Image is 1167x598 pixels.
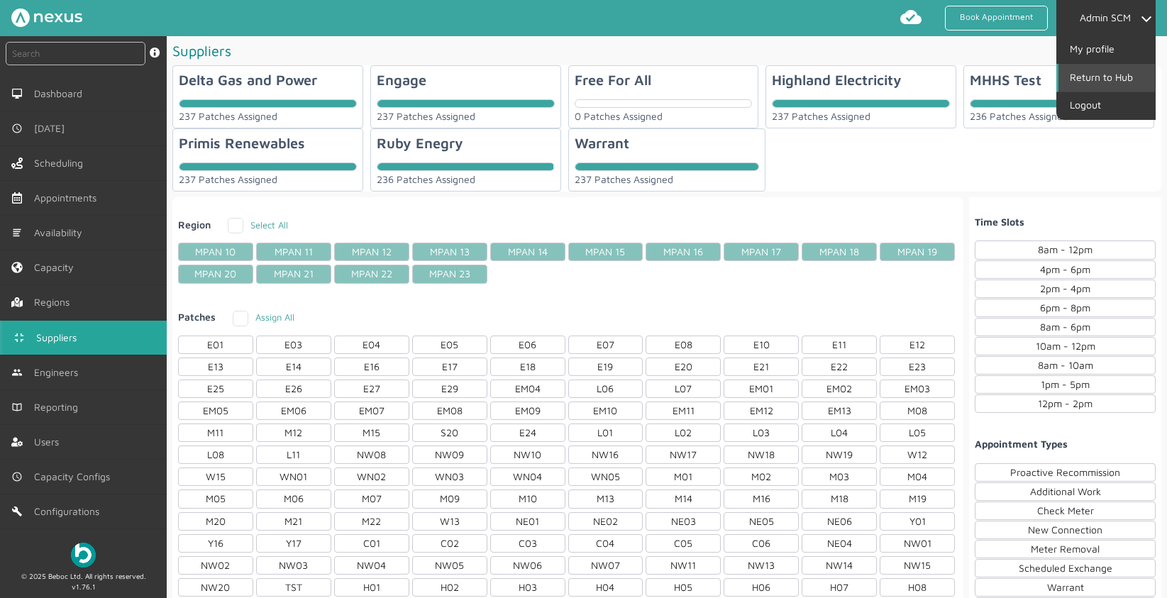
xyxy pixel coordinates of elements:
[568,358,643,376] div: E19
[724,578,799,597] div: H06
[377,111,555,122] div: 237 Patches Assigned
[1058,64,1155,91] a: Return to Hub
[975,502,1156,520] div: Check Meter
[975,318,1156,336] div: 8am - 6pm
[377,135,463,151] div: Ruby Enegry
[975,279,1156,298] div: 2pm - 4pm
[880,489,955,508] div: M19
[575,135,629,151] div: Warrant
[11,192,23,204] img: appointments-left-menu.svg
[802,489,877,508] div: M18
[880,512,955,531] div: Y01
[975,299,1156,317] div: 6pm - 8pm
[256,243,331,261] div: MPAN 11
[334,556,409,575] div: NW04
[334,467,409,486] div: WN02
[772,72,902,88] div: Highland Electricity
[975,540,1156,558] div: Meter Removal
[802,445,877,464] div: NW19
[412,423,487,442] div: S20
[490,534,565,553] div: C03
[975,216,1156,228] h4: Time Slots
[568,578,643,597] div: H04
[568,512,643,531] div: NE02
[412,534,487,553] div: C02
[490,467,565,486] div: WN04
[34,123,70,134] span: [DATE]
[71,543,96,567] img: Beboc Logo
[178,380,253,398] div: E25
[490,556,565,575] div: NW06
[646,467,721,486] div: M01
[880,556,955,575] div: NW15
[178,445,253,464] div: L08
[568,556,643,575] div: NW07
[724,423,799,442] div: L03
[970,72,1041,88] div: MHHS Test
[334,512,409,531] div: M22
[412,578,487,597] div: H02
[412,512,487,531] div: W13
[975,375,1156,394] div: 1pm - 5pm
[11,402,23,413] img: md-book.svg
[1058,92,1155,119] a: Logout
[880,336,955,354] div: E12
[724,358,799,376] div: E21
[179,135,305,151] div: Primis Renewables
[412,489,487,508] div: M09
[178,467,253,486] div: W15
[724,534,799,553] div: C06
[34,367,84,378] span: Engineers
[377,72,426,88] div: Engage
[975,337,1156,355] div: 10am - 12pm
[568,489,643,508] div: M13
[334,402,409,420] div: EM07
[975,559,1156,577] div: Scheduled Exchange
[34,157,89,169] span: Scheduling
[975,482,1156,501] div: Additional Work
[178,556,253,575] div: NW02
[880,402,955,420] div: M08
[880,578,955,597] div: H08
[179,174,357,185] div: 237 Patches Assigned
[178,512,253,531] div: M20
[802,243,877,261] div: MPAN 18
[11,471,23,482] img: md-time.svg
[256,423,331,442] div: M12
[178,336,253,354] div: E01
[975,394,1156,413] div: 12pm - 2pm
[975,578,1156,597] div: Warrant
[490,243,565,261] div: MPAN 14
[178,358,253,376] div: E13
[34,227,88,238] span: Availability
[724,336,799,354] div: E10
[646,489,721,508] div: M14
[568,534,643,553] div: C04
[568,336,643,354] div: E07
[11,227,23,238] img: md-list.svg
[646,556,721,575] div: NW11
[178,243,253,261] div: MPAN 10
[256,512,331,531] div: M21
[11,436,23,448] img: user-left-menu.svg
[880,243,955,261] div: MPAN 19
[802,358,877,376] div: E22
[975,240,1156,259] div: 8am - 12pm
[178,578,253,597] div: NW20
[11,297,23,308] img: regions.left-menu.svg
[11,88,23,99] img: md-desktop.svg
[11,367,23,378] img: md-people.svg
[172,36,667,65] h1: Suppliers
[412,265,487,283] div: MPAN 23
[178,489,253,508] div: M05
[568,402,643,420] div: EM10
[975,356,1156,375] div: 8am - 10am
[412,402,487,420] div: EM08
[490,512,565,531] div: NE01
[975,521,1156,539] div: New Connection
[36,332,82,343] span: Suppliers
[724,380,799,398] div: EM01
[646,578,721,597] div: H05
[802,467,877,486] div: M03
[11,9,82,27] img: Nexus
